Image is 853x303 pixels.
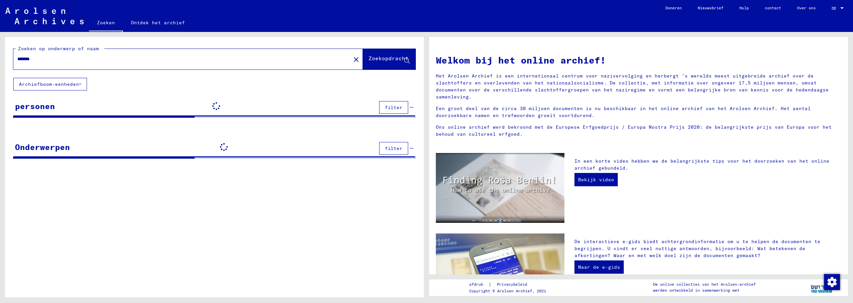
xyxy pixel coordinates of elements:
[832,6,836,11] font: DE
[350,53,363,66] button: Clear
[574,173,618,186] a: Bekijk video
[797,5,816,10] font: Over ons
[436,54,606,66] font: Welkom bij het online archief!
[5,8,84,24] img: Arolsen_neg.svg
[89,15,123,32] a: Zoeken
[469,281,488,288] a: afdruk
[469,288,546,293] font: Copyright © Arolsen Archief, 2021
[665,5,682,10] font: Doneren
[19,81,79,87] font: Archiefboom-eenheden
[824,274,840,290] img: Zustimmung ändern
[97,20,115,26] font: Zoeken
[13,78,87,90] button: Archiefboom-eenheden
[363,49,416,70] button: Zoekopdracht
[574,158,829,171] font: In een korte video hebben we de belangrijkste tips voor het doorzoeken van het online archief geb...
[488,281,491,287] font: |
[765,5,781,10] font: contact
[15,101,55,111] font: personen
[578,264,620,270] font: Naar de e-gids
[369,55,409,62] font: Zoekopdracht
[698,5,723,10] font: Nieuwsbrief
[385,145,403,151] font: filter
[18,46,99,52] font: Zoeken op onderwerp of naam
[379,142,408,155] button: filter
[385,104,403,110] font: filter
[436,73,829,100] font: Het Arolsen Archief is een internationaal centrum voor nazivervolging en herbergt 's werelds mees...
[491,281,535,288] a: Privacybeleid
[436,153,564,223] img: video.jpg
[436,105,811,118] font: Een groot deel van de circa 30 miljoen documenten is nu beschikbaar in het online archief van het...
[653,282,756,287] font: De online collecties van het Arolsen-archief
[653,288,739,293] font: werden ontwikkeld in samenwerking met
[131,20,185,26] font: Ontdek het archief
[352,56,360,64] mat-icon: close
[574,238,820,258] font: De interactieve e-gids biedt achtergrondinformatie om u te helpen de documenten te begrijpen. U v...
[469,282,483,287] font: afdruk
[436,124,832,137] font: Ons online archief werd bekroond met de Europese Erfgoedprijs / Europa Nostra Prijs 2020: de bela...
[809,279,834,296] img: yv_logo.png
[497,282,527,287] font: Privacybeleid
[379,101,408,114] button: filter
[574,260,624,274] a: Naar de e-gids
[123,15,193,31] a: Ontdek het archief
[578,177,614,183] font: Bekijk video
[739,5,749,10] font: Hulp
[15,142,70,152] font: Onderwerpen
